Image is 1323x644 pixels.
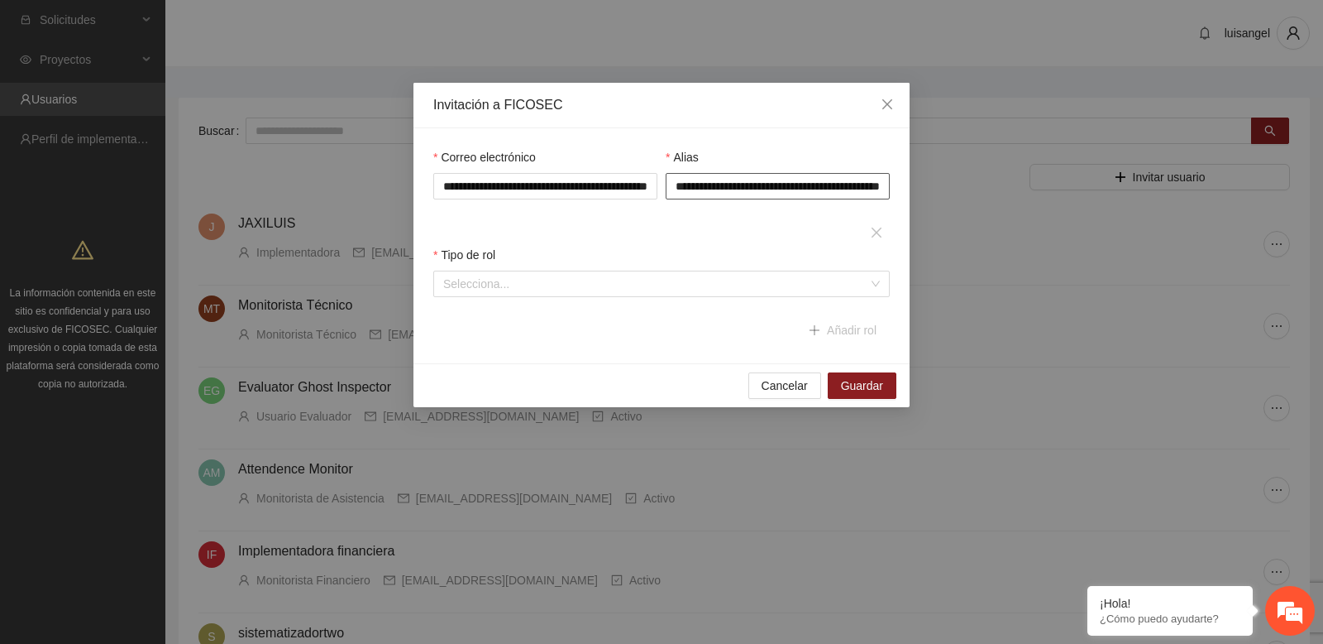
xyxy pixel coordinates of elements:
span: Guardar [841,377,883,395]
label: Alias [666,148,699,166]
label: Tipo de rol [433,246,495,264]
div: Minimizar ventana de chat en vivo [271,8,311,48]
button: Close [865,83,910,127]
span: Cancelar [762,377,808,395]
div: Invitación a FICOSEC [433,96,890,114]
textarea: Escriba su mensaje y pulse “Intro” [8,452,315,510]
span: close [881,98,894,111]
button: Guardar [828,372,896,399]
input: Alias [666,173,890,199]
button: Cancelar [748,372,821,399]
span: Estamos en línea. [96,221,228,388]
div: ¡Hola! [1100,597,1240,610]
button: plusAñadir rol [795,317,890,344]
p: ¿Cómo puedo ayudarte? [1100,613,1240,625]
input: Correo electrónico [433,173,657,199]
label: Correo electrónico [433,148,536,166]
button: close [863,219,890,246]
div: Chatee con nosotros ahora [86,84,278,106]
